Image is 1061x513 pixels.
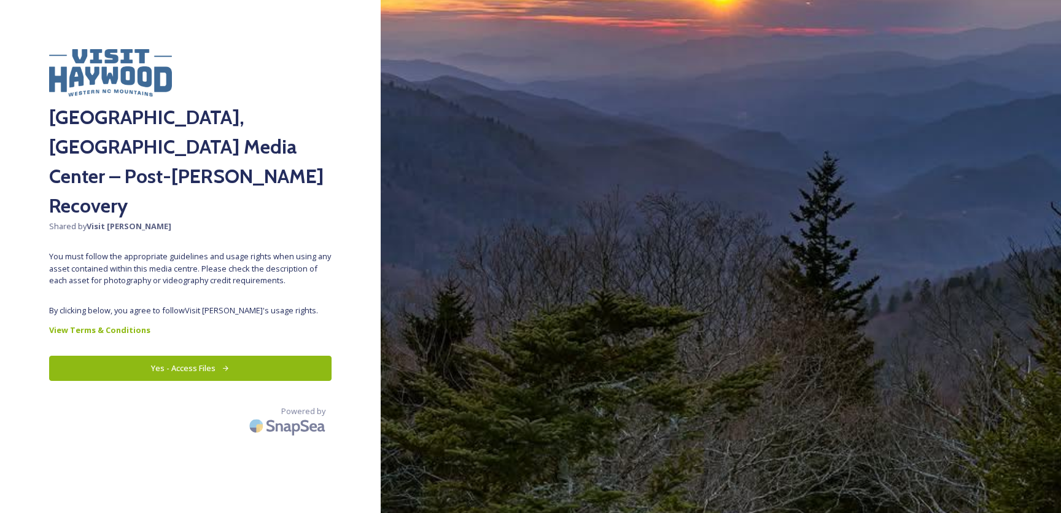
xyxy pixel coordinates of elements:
span: Powered by [281,405,325,417]
strong: Visit [PERSON_NAME] [87,221,171,232]
img: SnapSea Logo [246,412,332,441]
button: Yes - Access Files [49,356,332,381]
a: View Terms & Conditions [49,323,332,337]
img: visit-haywood-logo-white_120-wnc_mountain-blue-3292264819-e1727106323371.png [49,49,172,96]
span: Shared by [49,221,332,232]
span: By clicking below, you agree to follow Visit [PERSON_NAME] 's usage rights. [49,305,332,316]
strong: View Terms & Conditions [49,324,150,335]
h2: [GEOGRAPHIC_DATA], [GEOGRAPHIC_DATA] Media Center – Post-[PERSON_NAME] Recovery [49,103,332,221]
span: You must follow the appropriate guidelines and usage rights when using any asset contained within... [49,251,332,286]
